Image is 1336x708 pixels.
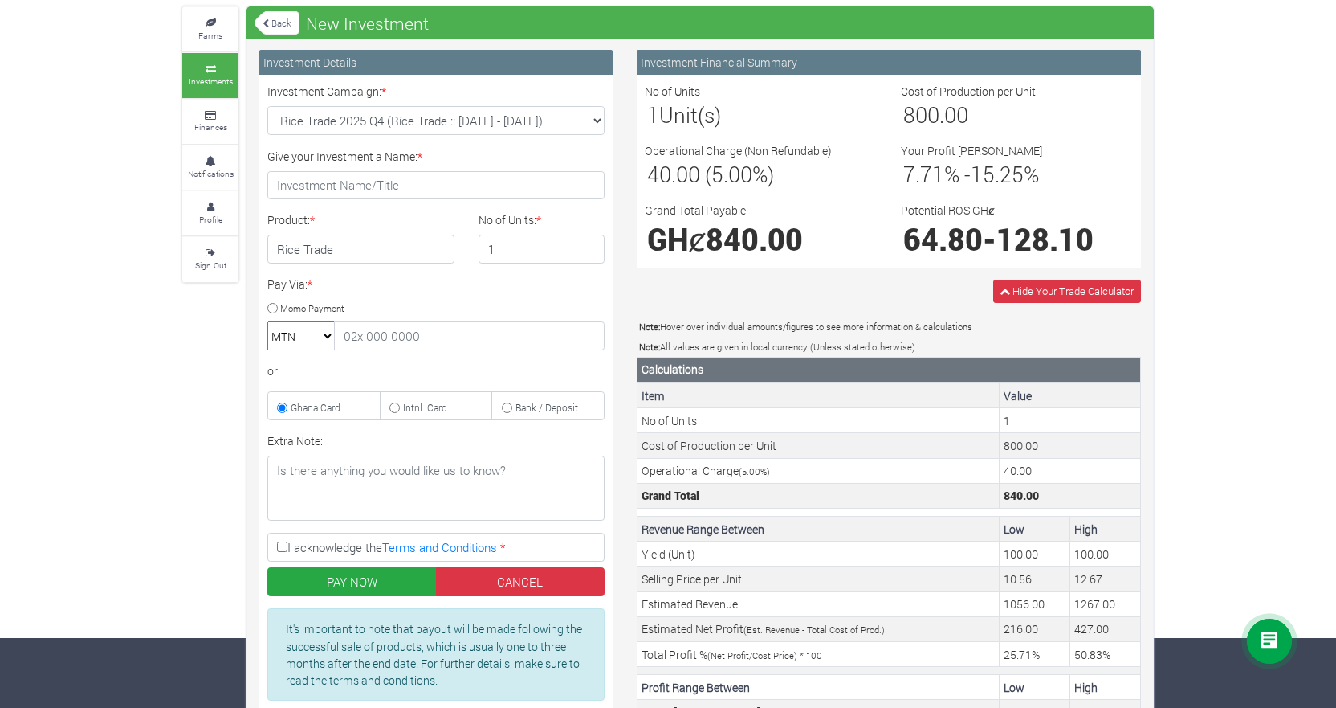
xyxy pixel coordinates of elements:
[189,76,233,87] small: Investments
[645,202,746,219] label: Grand Total Payable
[1074,680,1098,695] b: High
[182,100,238,144] a: Finances
[267,533,605,562] label: I acknowledge the
[639,321,972,333] small: Hover over individual amounts/figures to see more information & calculations
[195,260,226,271] small: Sign Out
[903,160,944,188] span: 7.71
[743,624,885,636] small: (Est. Revenue - Total Cost of Prod.)
[1070,642,1141,667] td: Your estimated maximum ROS (Net Profit/Cost Price)
[280,301,344,313] small: Momo Payment
[1070,591,1141,616] td: Your estimated Revenue expected (Grand Total * Max. Est. Revenue Percentage)
[182,7,238,51] a: Farms
[901,202,995,219] label: Potential ROS GHȼ
[1070,567,1141,591] td: Your estimated maximum Selling Price per Unit
[706,219,803,259] span: 840.00
[903,221,1130,257] h1: -
[642,522,764,537] b: Revenue Range Between
[302,7,433,39] span: New Investment
[502,403,512,413] input: Bank / Deposit
[639,341,915,353] small: All values are given in local currency (Unless stated otherwise)
[642,488,699,503] b: Grand Total
[267,276,312,293] label: Pay Via:
[1074,522,1098,537] b: High
[742,465,760,477] span: 5.00
[198,30,222,41] small: Farms
[903,162,1130,187] h3: % - %
[403,401,447,414] small: Intnl. Card
[1000,642,1070,667] td: Your estimated minimum ROS (Net Profit/Cost Price)
[1004,522,1024,537] b: Low
[645,83,700,100] label: No of Units
[182,237,238,281] a: Sign Out
[259,50,613,75] div: Investment Details
[637,458,1000,483] td: Operational Charge
[647,160,774,188] span: 40.00 (5.00%)
[182,145,238,190] a: Notifications
[639,341,660,353] b: Note:
[647,100,659,129] span: 1
[1004,388,1032,403] b: Value
[436,567,605,596] a: CANCEL
[515,401,578,414] small: Bank / Deposit
[996,219,1094,259] span: 128.10
[291,401,340,414] small: Ghana Card
[267,83,386,100] label: Investment Campaign:
[637,357,1141,383] th: Calculations
[1000,591,1070,616] td: Your estimated Revenue expected (Grand Total * Min. Est. Revenue Percentage)
[645,142,832,159] label: Operational Charge (Non Refundable)
[267,432,323,449] label: Extra Note:
[739,465,770,477] small: ( %)
[182,53,238,97] a: Investments
[188,168,234,179] small: Notifications
[647,102,874,128] h3: Unit(s)
[277,542,287,552] input: I acknowledge theTerms and Conditions *
[903,100,968,129] span: 800.00
[901,142,1042,159] label: Your Profit [PERSON_NAME]
[637,567,1000,591] td: Selling Price per Unit
[267,211,315,228] label: Product:
[1000,616,1070,641] td: Your estimated Profit to be made (Estimated Revenue - Total Cost of Production)
[267,171,605,200] input: Investment Name/Title
[1070,616,1141,641] td: Your estimated Profit to be made (Estimated Revenue - Total Cost of Production)
[277,403,287,413] input: Ghana Card
[707,649,822,661] small: (Net Profit/Cost Price) * 100
[637,616,1000,641] td: Estimated Net Profit
[1012,284,1134,298] span: Hide Your Trade Calculator
[637,642,1000,667] td: Total Profit %
[901,83,1036,100] label: Cost of Production per Unit
[637,591,1000,616] td: Estimated Revenue
[637,433,1000,458] td: Cost of Production per Unit
[267,148,422,165] label: Give your Investment a Name:
[637,408,1000,433] td: No of Units
[642,680,750,695] b: Profit Range Between
[255,10,299,36] a: Back
[637,50,1141,75] div: Investment Financial Summary
[1000,408,1141,433] td: This is the number of Units
[971,160,1024,188] span: 15.25
[1004,680,1024,695] b: Low
[647,221,874,257] h1: GHȼ
[286,620,586,689] p: It's important to note that payout will be made following the successful sale of products, which ...
[1000,542,1070,567] td: Your estimated minimum Yield
[642,388,665,403] b: Item
[639,321,660,333] b: Note:
[182,191,238,235] a: Profile
[334,321,605,350] input: 02x 000 0000
[199,214,222,225] small: Profile
[1070,542,1141,567] td: Your estimated maximum Yield
[267,303,278,313] input: Momo Payment
[903,219,983,259] span: 64.80
[267,362,605,379] div: or
[267,567,437,596] button: PAY NOW
[1000,483,1141,508] td: This is the Total Cost. (Unit Cost + (Operational Charge * Unit Cost)) * No of Units
[389,403,400,413] input: Intnl. Card
[1000,567,1070,591] td: Your estimated minimum Selling Price per Unit
[1000,458,1141,483] td: This is the operational charge by Grow For Me
[637,542,1000,567] td: Yield (Unit)
[382,539,497,555] a: Terms and Conditions
[267,235,454,264] h4: Rice Trade
[479,211,541,228] label: No of Units:
[194,121,227,133] small: Finances
[1000,433,1141,458] td: This is the cost of a Unit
